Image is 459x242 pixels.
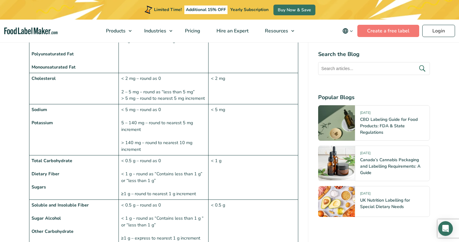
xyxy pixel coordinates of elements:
strong: Other Carbohydrate [32,228,73,234]
td: < 1 g [209,155,298,199]
span: Pricing [183,28,201,34]
span: Limited Time! [154,7,182,13]
strong: Monounsaturated Fat [32,64,76,70]
a: Buy Now & Save [273,5,315,15]
strong: Trans Fat [32,38,51,44]
strong: Sugars [32,184,46,190]
strong: Polyunsaturated Fat [32,51,74,57]
span: Industries [142,28,167,34]
strong: Sugar Alcohol [32,215,61,221]
strong: Soluble and Insoluble Fiber [32,202,89,208]
strong: Cholesterol [32,75,56,81]
a: Industries [136,20,175,42]
a: Hire an Expert [209,20,255,42]
td: < 2 mg [209,73,298,104]
span: [DATE] [360,151,371,158]
td: < 5 mg [209,104,298,155]
a: CBD Labeling Guide for Food Products: FDA & State Regulations [360,117,418,135]
span: Resources [263,28,289,34]
strong: Sodium [32,106,47,113]
a: Login [422,25,455,37]
a: Pricing [177,20,207,42]
div: Open Intercom Messenger [438,221,453,236]
strong: Total Carbohydrate [32,158,72,164]
td: < 0.5 g – round as 0 < 1 g – round as “Contains less than 1 g” or “less than 1 g” ≥1 g – round to... [119,155,209,199]
span: Yearly Subscription [230,7,269,13]
a: Create a free label [357,25,419,37]
span: Products [104,28,126,34]
a: Canada’s Cannabis Packaging and Labelling Requirements: A Guide [360,157,420,176]
a: Resources [257,20,297,42]
a: UK Nutrition Labelling for Special Dietary Needs [360,197,410,210]
span: Additional 15% OFF [184,6,228,14]
a: Products [98,20,135,42]
td: < 2 mg – round as 0 2 – 5 mg – round as “less than 5 mg” > 5 mg – round to nearest 5 mg increment [119,73,209,104]
span: [DATE] [360,110,371,117]
span: [DATE] [360,191,371,198]
td: < 5 mg – round as 0 5 – 140 mg – round to nearest 5 mg increment > 140 mg – round to nearest 10 m... [119,104,209,155]
h4: Popular Blogs [318,93,430,102]
strong: Dietary Fiber [32,171,59,177]
span: Hire an Expert [215,28,249,34]
strong: Potassium [32,120,53,126]
input: Search articles... [318,62,430,75]
h4: Search the Blog [318,50,430,58]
